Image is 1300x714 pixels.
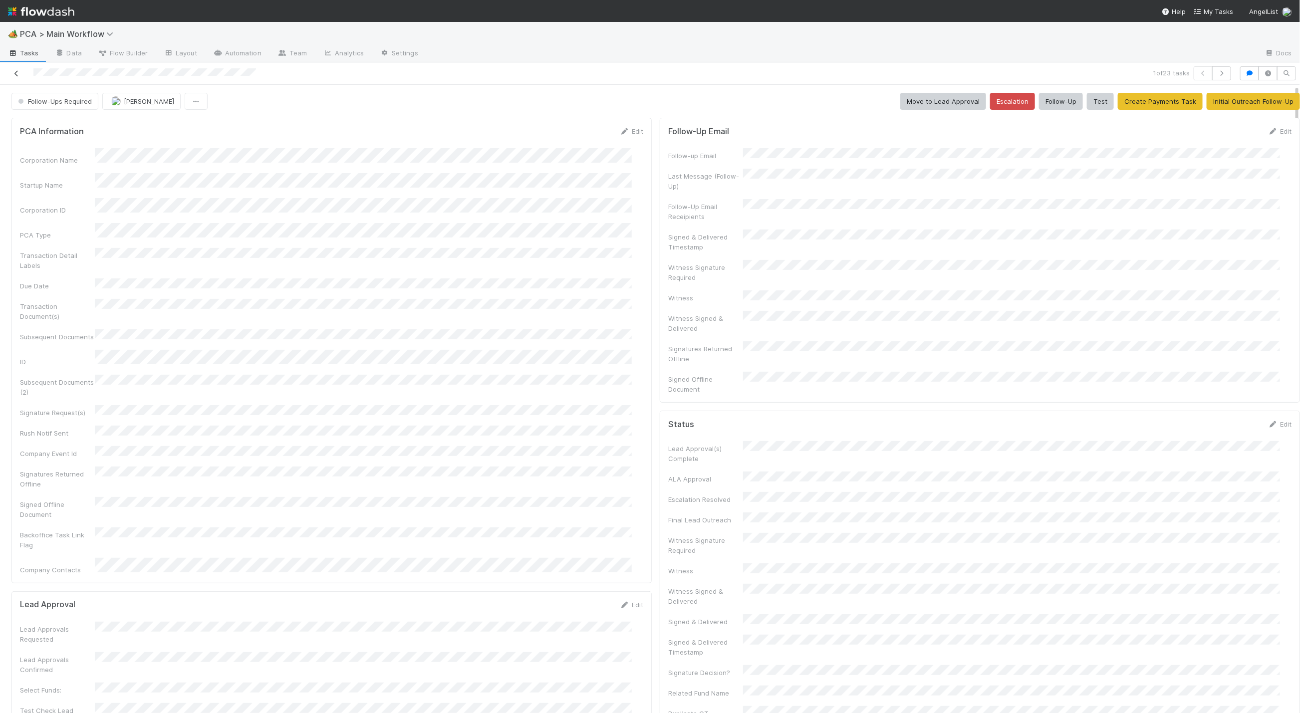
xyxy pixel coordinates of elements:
[668,374,743,394] div: Signed Offline Document
[668,688,743,698] div: Related Fund Name
[668,202,743,222] div: Follow-Up Email Receipients
[98,48,148,58] span: Flow Builder
[668,586,743,606] div: Witness Signed & Delivered
[8,29,18,38] span: 🏕️
[8,3,74,20] img: logo-inverted-e16ddd16eac7371096b0.svg
[1153,68,1190,78] span: 1 of 23 tasks
[20,377,95,397] div: Subsequent Documents (2)
[20,332,95,342] div: Subsequent Documents
[668,171,743,191] div: Last Message (Follow-Up)
[11,93,98,110] button: Follow-Ups Required
[124,97,174,105] span: [PERSON_NAME]
[668,444,743,464] div: Lead Approval(s) Complete
[668,474,743,484] div: ALA Approval
[156,46,205,62] a: Layout
[20,600,75,610] h5: Lead Approval
[20,155,95,165] div: Corporation Name
[315,46,372,62] a: Analytics
[668,344,743,364] div: Signatures Returned Offline
[1257,46,1300,62] a: Docs
[1207,93,1300,110] button: Initial Outreach Follow-Up
[1194,7,1233,15] span: My Tasks
[20,281,95,291] div: Due Date
[20,301,95,321] div: Transaction Document(s)
[20,180,95,190] div: Startup Name
[205,46,269,62] a: Automation
[20,357,95,367] div: ID
[668,637,743,657] div: Signed & Delivered Timestamp
[668,293,743,303] div: Witness
[668,566,743,576] div: Witness
[668,420,694,430] h5: Status
[1087,93,1114,110] button: Test
[668,494,743,504] div: Escalation Resolved
[1268,420,1292,428] a: Edit
[1194,6,1233,16] a: My Tasks
[20,408,95,418] div: Signature Request(s)
[1039,93,1083,110] button: Follow-Up
[668,127,729,137] h5: Follow-Up Email
[990,93,1035,110] button: Escalation
[20,230,95,240] div: PCA Type
[20,250,95,270] div: Transaction Detail Labels
[1118,93,1203,110] button: Create Payments Task
[8,48,39,58] span: Tasks
[1282,7,1292,17] img: avatar_1c530150-f9f0-4fb8-9f5d-006d570d4582.png
[900,93,986,110] button: Move to Lead Approval
[269,46,315,62] a: Team
[20,469,95,489] div: Signatures Returned Offline
[668,151,743,161] div: Follow-up Email
[20,29,118,39] span: PCA > Main Workflow
[372,46,426,62] a: Settings
[20,565,95,575] div: Company Contacts
[16,97,92,105] span: Follow-Ups Required
[668,313,743,333] div: Witness Signed & Delivered
[668,515,743,525] div: Final Lead Outreach
[20,428,95,438] div: Rush Notif Sent
[668,262,743,282] div: Witness Signature Required
[20,685,95,695] div: Select Funds:
[20,205,95,215] div: Corporation ID
[668,617,743,627] div: Signed & Delivered
[20,530,95,550] div: Backoffice Task Link Flag
[20,127,84,137] h5: PCA Information
[90,46,156,62] a: Flow Builder
[1249,7,1278,15] span: AngelList
[111,96,121,106] img: avatar_cd4e5e5e-3003-49e5-bc76-fd776f359de9.png
[1162,6,1186,16] div: Help
[20,449,95,459] div: Company Event Id
[668,668,743,678] div: Signature Decision?
[668,535,743,555] div: Witness Signature Required
[1268,127,1292,135] a: Edit
[20,655,95,675] div: Lead Approvals Confirmed
[20,499,95,519] div: Signed Offline Document
[620,601,643,609] a: Edit
[620,127,643,135] a: Edit
[102,93,181,110] button: [PERSON_NAME]
[47,46,90,62] a: Data
[20,624,95,644] div: Lead Approvals Requested
[668,232,743,252] div: Signed & Delivered Timestamp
